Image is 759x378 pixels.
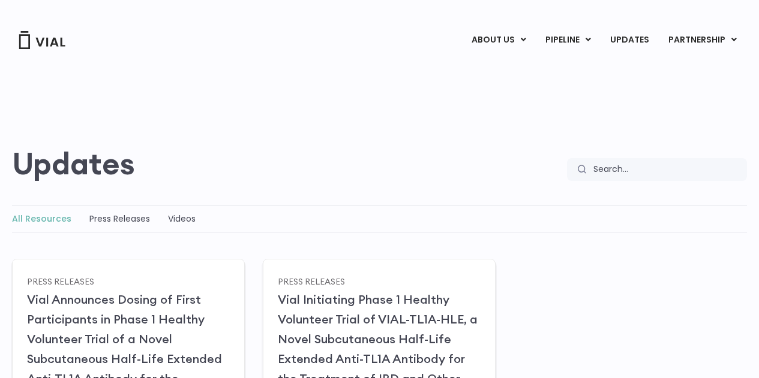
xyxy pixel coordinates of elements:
[27,276,94,286] a: Press Releases
[659,30,746,50] a: PARTNERSHIPMenu Toggle
[12,146,135,181] h2: Updates
[18,31,66,49] img: Vial Logo
[536,30,600,50] a: PIPELINEMenu Toggle
[462,30,535,50] a: ABOUT USMenu Toggle
[601,30,658,50] a: UPDATES
[278,276,345,286] a: Press Releases
[89,213,150,225] a: Press Releases
[586,158,747,181] input: Search...
[168,213,196,225] a: Videos
[12,213,71,225] a: All Resources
